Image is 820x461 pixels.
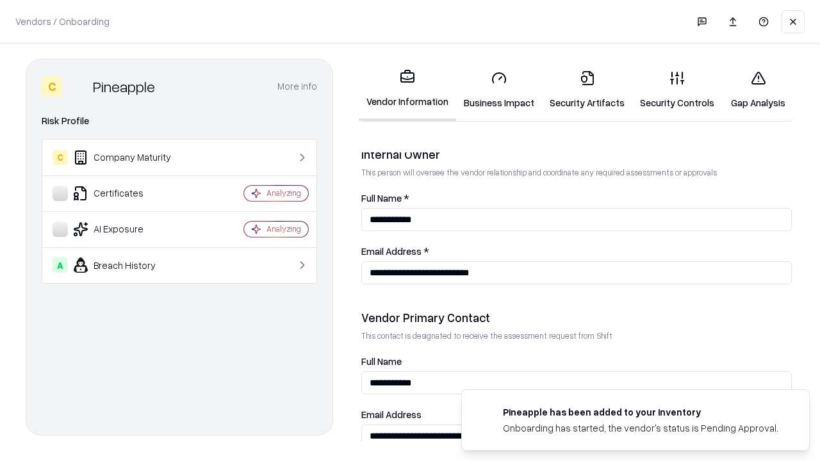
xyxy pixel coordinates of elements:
div: Analyzing [266,188,301,198]
div: Company Maturity [53,150,206,165]
a: Business Impact [456,60,542,120]
p: This contact is designated to receive the assessment request from Shift [361,330,792,341]
img: pineappleenergy.com [477,405,493,421]
a: Vendor Information [359,59,456,121]
img: Pineapple [67,76,88,97]
div: Risk Profile [42,113,317,129]
div: Pineapple [93,76,155,97]
a: Gap Analysis [722,60,794,120]
p: This person will oversee the vendor relationship and coordinate any required assessments or appro... [361,167,792,178]
a: Security Artifacts [542,60,632,120]
div: C [42,76,62,97]
label: Email Address * [361,247,792,256]
label: Full Name * [361,193,792,203]
div: Breach History [53,257,206,273]
p: Vendors / Onboarding [15,15,110,28]
div: Certificates [53,186,206,201]
div: Onboarding has started, the vendor's status is Pending Approval. [503,421,778,435]
div: A [53,257,68,273]
a: Security Controls [632,60,722,120]
div: Vendor Primary Contact [361,310,792,325]
button: More info [277,75,317,98]
div: Analyzing [266,223,301,234]
div: AI Exposure [53,222,206,237]
div: Pineapple has been added to your inventory [503,405,778,419]
label: Email Address [361,410,792,419]
div: C [53,150,68,165]
label: Full Name [361,357,792,366]
div: Internal Owner [361,147,792,162]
